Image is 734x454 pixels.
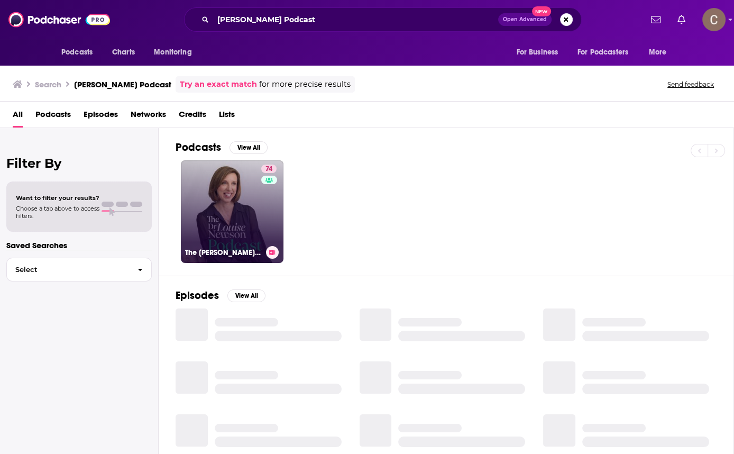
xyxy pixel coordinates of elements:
button: open menu [146,42,205,62]
div: Search podcasts, credits, & more... [184,7,582,32]
img: Podchaser - Follow, Share and Rate Podcasts [8,10,110,30]
button: Open AdvancedNew [498,13,552,26]
h2: Podcasts [176,141,221,154]
a: Lists [219,106,235,128]
span: Podcasts [61,45,93,60]
button: Send feedback [664,80,717,89]
a: Show notifications dropdown [673,11,690,29]
span: New [532,6,551,16]
span: For Podcasters [577,45,628,60]
a: Podcasts [35,106,71,128]
h2: Episodes [176,289,219,302]
input: Search podcasts, credits, & more... [213,11,498,28]
span: Open Advanced [503,17,547,22]
h3: Search [35,79,61,89]
a: EpisodesView All [176,289,265,302]
span: Charts [112,45,135,60]
span: Logged in as clay.bolton [702,8,726,31]
span: For Business [516,45,558,60]
button: Show profile menu [702,8,726,31]
h2: Filter By [6,156,152,171]
span: for more precise results [259,78,351,90]
a: 74 [261,165,277,173]
button: open menu [571,42,644,62]
button: open menu [641,42,680,62]
a: Networks [131,106,166,128]
img: User Profile [702,8,726,31]
button: Select [6,258,152,282]
span: Select [7,266,129,273]
a: 74The [PERSON_NAME] Podcast [181,160,283,263]
span: Monitoring [154,45,191,60]
button: open menu [509,42,571,62]
a: PodcastsView All [176,141,268,154]
a: Episodes [84,106,118,128]
span: Want to filter your results? [16,194,99,202]
h3: [PERSON_NAME] Podcast [74,79,171,89]
a: Credits [179,106,206,128]
span: More [649,45,667,60]
a: Charts [105,42,141,62]
span: Choose a tab above to access filters. [16,205,99,220]
span: 74 [265,164,272,175]
a: All [13,106,23,128]
button: View All [227,289,265,302]
button: View All [230,141,268,154]
p: Saved Searches [6,240,152,250]
a: Try an exact match [180,78,257,90]
button: open menu [54,42,106,62]
a: Show notifications dropdown [647,11,665,29]
h3: The [PERSON_NAME] Podcast [185,248,262,257]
